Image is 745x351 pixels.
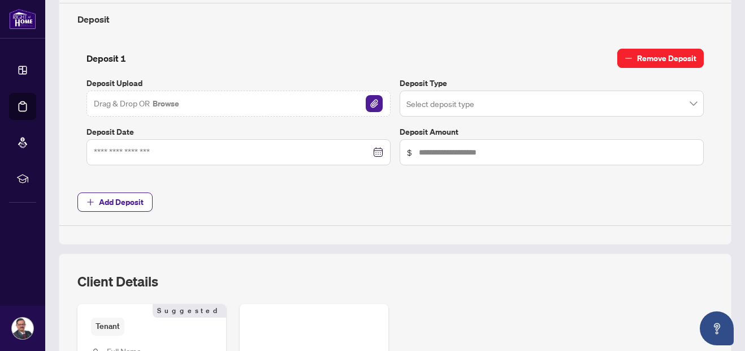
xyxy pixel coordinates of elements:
img: File Attachement [366,95,383,112]
span: plus [86,198,94,206]
button: Browse [151,96,180,111]
label: Deposit Amount [400,126,704,138]
img: Profile Icon [12,318,33,339]
span: Add Deposit [99,193,144,211]
img: logo [9,8,36,29]
span: Drag & Drop OR BrowseFile Attachement [86,91,391,117]
h2: Client Details [77,272,158,290]
button: Remove Deposit [617,49,704,68]
label: Deposit Upload [86,77,391,89]
span: Remove Deposit [637,49,696,67]
span: minus [625,54,633,62]
span: $ [407,146,412,159]
span: Drag & Drop OR [94,96,180,111]
h4: Deposit [77,12,713,26]
label: Deposit Type [400,77,704,89]
h4: Deposit 1 [86,52,126,65]
button: Open asap [700,311,734,345]
span: Suggested [153,304,226,318]
button: File Attachement [365,95,383,113]
button: Add Deposit [77,192,153,212]
label: Deposit Date [86,126,391,138]
span: Tenant [91,318,124,335]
